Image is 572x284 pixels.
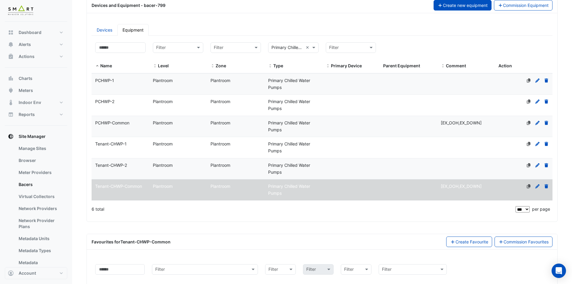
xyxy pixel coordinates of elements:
button: Account [5,267,67,279]
span: Account [19,270,36,276]
span: Plantroom [210,141,230,146]
a: No primary device defined [526,163,531,168]
a: Devices [92,24,117,36]
span: Plantroom [210,99,230,104]
span: Action [498,63,512,68]
span: Primary Chilled Water Pumps [268,78,310,90]
button: Create Favourite [446,237,492,247]
a: No primary device defined [526,99,531,104]
a: Manage Sites [14,142,67,154]
a: Meter Providers [14,166,67,179]
span: Plantroom [210,120,230,125]
span: Zone [216,63,226,68]
strong: Tenant-CHWP-Common [120,239,171,244]
a: Delete [544,78,549,83]
span: Primary Chilled Water Pumps [268,163,310,175]
a: No primary device defined [526,120,531,125]
span: Plantroom [153,141,173,146]
span: Plantroom [153,99,173,104]
span: Comment [441,64,445,69]
span: Meters [19,87,33,93]
span: Type [268,64,272,69]
span: Clear [306,44,311,51]
div: Please select Filter first [299,264,337,275]
div: Favourites [92,239,171,245]
span: Plantroom [153,120,173,125]
img: Company Logo [7,5,34,17]
a: Metadata [14,257,67,269]
button: Meters [5,84,67,96]
a: Commission Favourites [495,237,553,247]
div: 6 total [92,202,514,217]
span: Primary Device [331,63,362,68]
a: Edit [535,163,540,168]
a: Edit [535,141,540,146]
a: Edit [535,99,540,104]
a: No primary device defined [526,78,531,83]
span: Primary Chilled Water Pumps [268,120,310,132]
span: Reports [19,111,35,118]
span: Type [273,63,283,68]
a: Network Providers [14,203,67,215]
span: Primary Chilled Water Pumps [268,99,310,111]
span: Plantroom [210,184,230,189]
a: No primary device defined [526,141,531,146]
a: Delete [544,163,549,168]
button: Actions [5,50,67,63]
app-icon: Meters [8,87,14,93]
span: PCHWP-2 [95,99,114,104]
button: Site Manager [5,130,67,142]
span: Site Manager [19,133,46,139]
button: Indoor Env [5,96,67,108]
button: Dashboard [5,26,67,38]
span: Level [158,63,169,68]
app-icon: Actions [8,53,14,60]
app-icon: Indoor Env [8,99,14,105]
span: per page [532,206,550,212]
app-icon: Charts [8,75,14,81]
span: PCHWP-1 [95,78,114,83]
a: No primary device defined [526,184,531,189]
span: Dashboard [19,29,41,35]
app-icon: Site Manager [8,133,14,139]
app-icon: Alerts [8,41,14,47]
span: Tenant-CHWP-2 [95,163,127,168]
span: Plantroom [210,163,230,168]
span: [EX_OOH,EX_DOWN] [441,120,482,125]
button: Alerts [5,38,67,50]
a: Delete [544,141,549,146]
span: Name [95,64,99,69]
a: Bacers [14,179,67,191]
span: Plantroom [153,78,173,83]
a: Delete [544,184,549,189]
span: Charts [19,75,32,81]
a: Network Provider Plans [14,215,67,233]
button: Reports [5,108,67,121]
a: Equipment [117,24,149,36]
span: Primary Device [326,64,330,69]
a: Browser [14,154,67,166]
span: Level [153,64,157,69]
span: Plantroom [153,184,173,189]
span: Primary Chilled Water Pumps [268,184,310,196]
span: Plantroom [210,78,230,83]
span: Indoor Env [19,99,41,105]
button: Charts [5,72,67,84]
span: Name [100,63,112,68]
span: Tenant-CHWP-Common [95,184,142,189]
a: Virtual Collectors [14,191,67,203]
a: Metadata Units [14,233,67,245]
span: Zone [210,64,215,69]
div: Open Intercom Messenger [552,264,566,278]
a: Delete [544,99,549,104]
a: Metadata Types [14,245,67,257]
span: Tenant-CHWP-1 [95,141,127,146]
span: Parent Equipment [383,63,420,68]
app-icon: Reports [8,111,14,118]
a: Edit [535,120,540,125]
span: for [114,239,171,244]
app-icon: Dashboard [8,29,14,35]
div: Devices and Equipment - bacer-799 [88,2,430,8]
span: PCHWP-Common [95,120,129,125]
span: Primary Chilled Water Pumps [268,141,310,153]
